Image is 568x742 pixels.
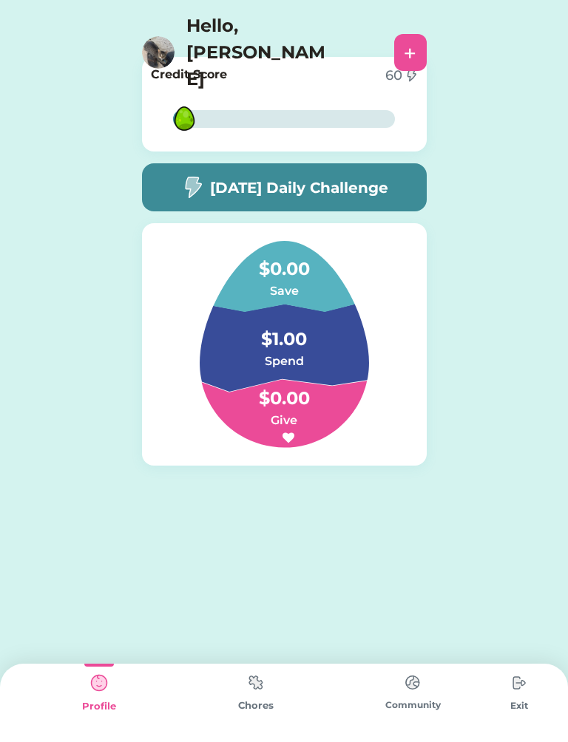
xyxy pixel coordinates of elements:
img: type%3Dkids%2C%20state%3Dselected.svg [84,668,114,698]
img: MFN-Dragon-Green-Egg.svg [160,95,209,143]
img: Group%201.svg [164,241,405,448]
img: image-flash-1--flash-power-connect-charge-electricity-lightning.svg [180,176,204,199]
div: Exit [491,699,547,712]
div: 7% [176,110,392,128]
div: + [404,41,416,64]
img: https%3A%2F%2F1dfc823d71cc564f25c7cc035732a2d8.cdn.bubble.io%2Ff1754094113168x966788797778818000%... [142,36,175,69]
h5: [DATE] Daily Challenge [210,177,388,199]
h6: Give [210,412,358,429]
div: Profile [21,699,177,714]
div: Community [334,698,491,712]
h6: Save [210,282,358,300]
h6: Spend [210,353,358,370]
img: type%3Dchores%2C%20state%3Ddefault.svg [241,668,271,697]
img: type%3Dchores%2C%20state%3Ddefault.svg [398,668,427,697]
img: type%3Dchores%2C%20state%3Ddefault.svg [504,668,534,698]
h4: $0.00 [210,241,358,282]
h4: $1.00 [210,311,358,353]
h4: Hello, [PERSON_NAME] [186,13,334,92]
div: Chores [177,698,334,713]
h4: $0.00 [210,370,358,412]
